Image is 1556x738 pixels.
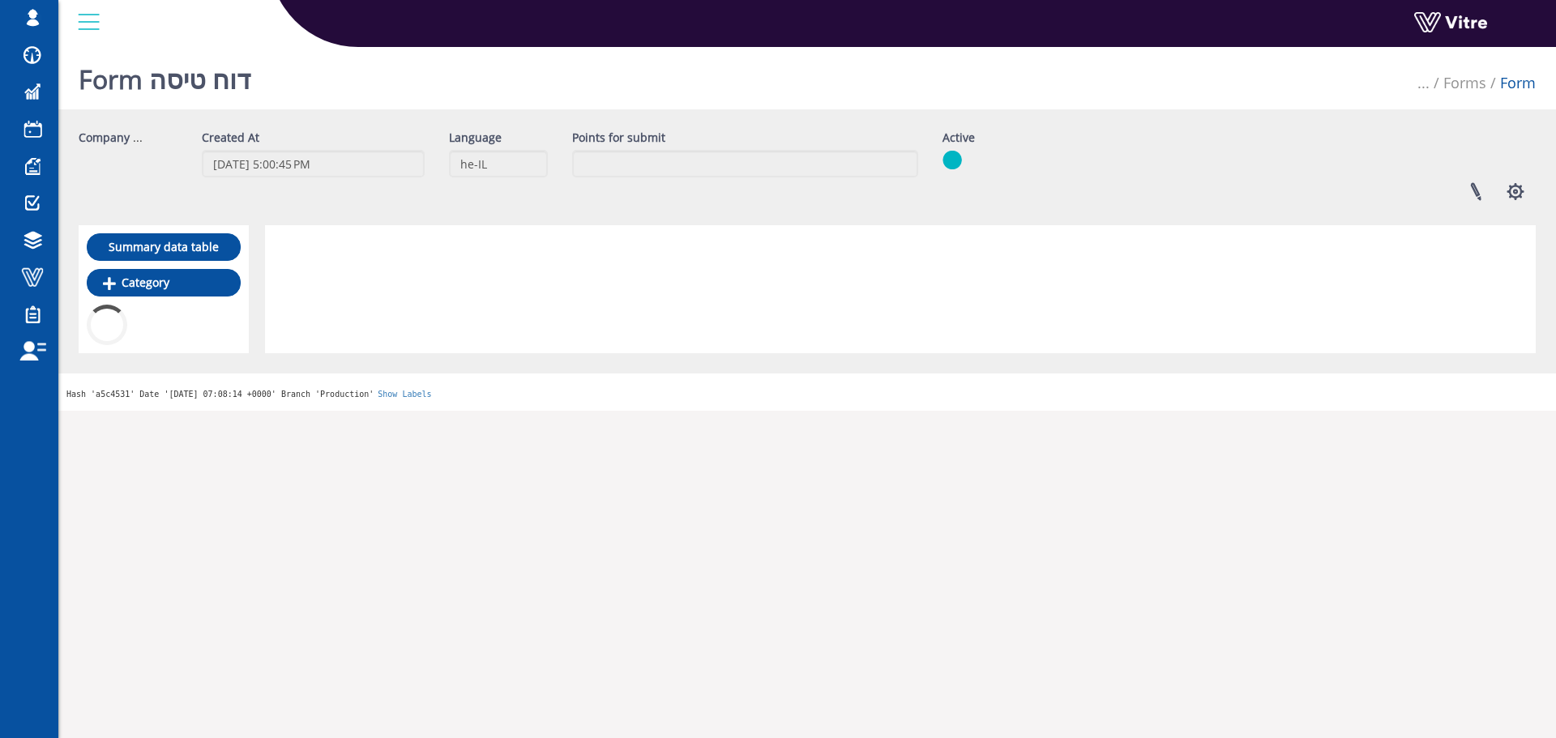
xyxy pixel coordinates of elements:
[1417,73,1430,92] span: ...
[943,150,962,170] img: yes
[79,41,250,109] h1: Form דוח טיסה
[79,130,130,146] label: Company
[1486,73,1536,94] li: Form
[133,130,143,145] span: ...
[87,233,241,261] a: Summary data table
[572,130,665,146] label: Points for submit
[66,390,374,399] span: Hash 'a5c4531' Date '[DATE] 07:08:14 +0000' Branch 'Production'
[1443,73,1486,92] a: Forms
[87,269,241,296] a: Category
[943,130,975,146] label: Active
[378,390,431,399] a: Show Labels
[202,130,259,146] label: Created At
[449,130,502,146] label: Language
